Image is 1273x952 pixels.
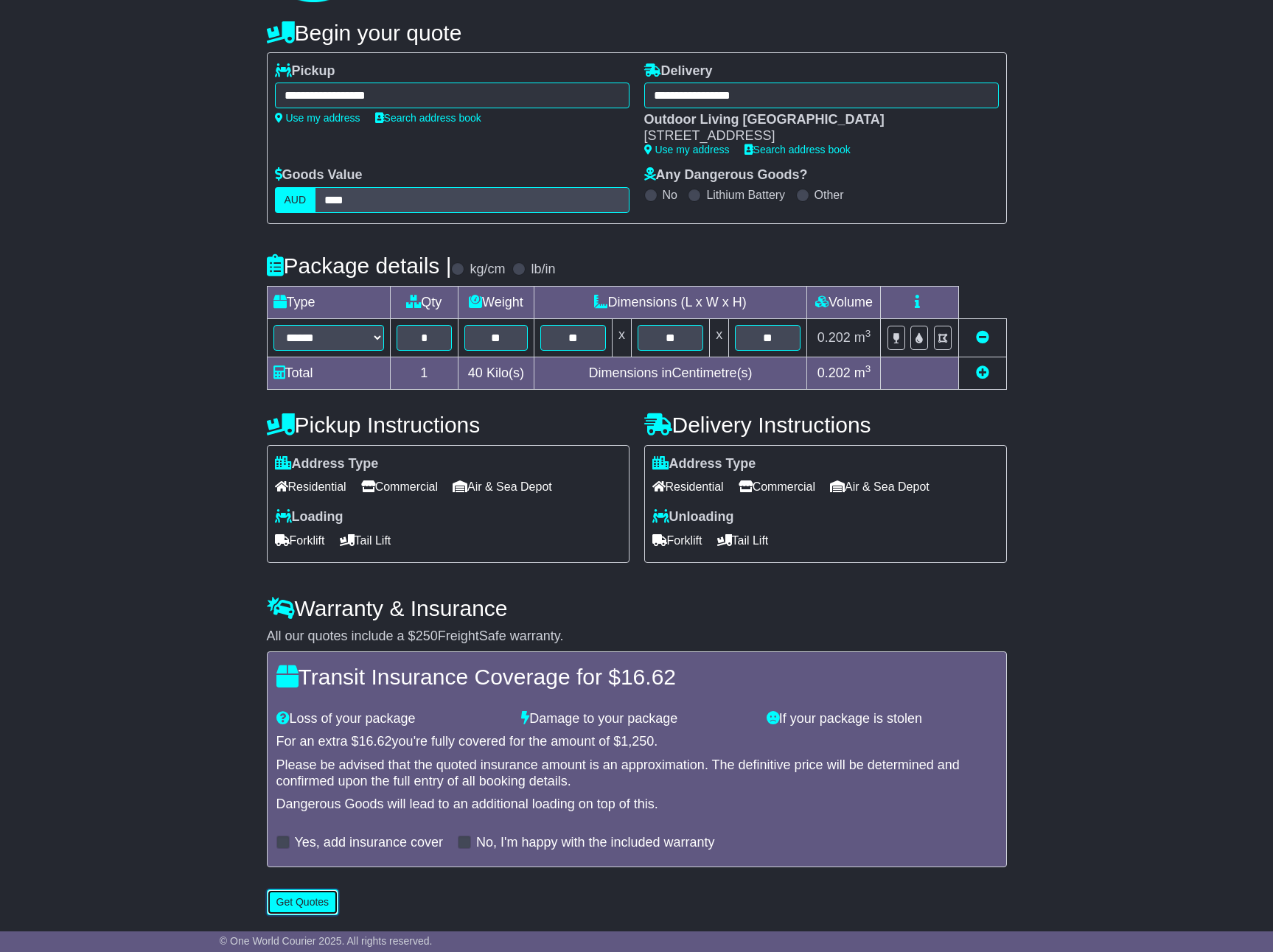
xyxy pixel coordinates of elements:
label: lb/in [531,262,555,278]
label: Lithium Battery [706,188,785,202]
label: Unloading [652,509,734,525]
label: Delivery [644,63,713,80]
td: Volume [807,286,881,318]
td: Weight [458,286,534,318]
a: Search address book [744,144,851,155]
span: Commercial [739,475,815,498]
span: Residential [652,475,724,498]
label: No, I'm happy with the included warranty [476,835,715,851]
h4: Package details | [267,253,452,278]
div: Outdoor Living [GEOGRAPHIC_DATA] [644,112,984,128]
sup: 3 [865,363,871,374]
div: Dangerous Goods will lead to an additional loading on top of this. [276,797,997,813]
h4: Begin your quote [267,21,1007,45]
div: For an extra $ you're fully covered for the amount of $ . [276,734,997,750]
button: Get Quotes [267,889,339,915]
span: Commercial [361,475,438,498]
span: 40 [468,365,483,380]
a: Remove this item [976,330,989,345]
td: Type [267,286,390,318]
span: Air & Sea Depot [453,475,552,498]
div: All our quotes include a $ FreightSafe warranty. [267,629,1007,645]
span: 0.202 [817,330,851,345]
label: Goods Value [275,167,363,183]
span: Air & Sea Depot [830,475,930,498]
label: Address Type [652,456,756,472]
label: Address Type [275,456,379,472]
h4: Delivery Instructions [644,413,1007,437]
span: Tail Lift [717,529,769,552]
div: [STREET_ADDRESS] [644,128,984,144]
span: Forklift [652,529,702,552]
span: 16.62 [359,734,392,749]
td: Dimensions in Centimetre(s) [534,357,807,389]
span: Residential [275,475,346,498]
label: Other [815,188,844,202]
td: Kilo(s) [458,357,534,389]
div: If your package is stolen [759,711,1005,727]
div: Damage to your package [514,711,759,727]
sup: 3 [865,328,871,339]
span: m [854,330,871,345]
label: No [663,188,677,202]
a: Add new item [976,365,989,380]
a: Use my address [644,144,730,155]
td: Qty [390,286,458,318]
span: Forklift [275,529,325,552]
span: 1,250 [621,734,654,749]
td: Total [267,357,390,389]
label: Yes, add insurance cover [295,835,443,851]
span: 0.202 [817,365,851,380]
h4: Transit Insurance Coverage for $ [276,665,997,689]
label: AUD [275,187,316,213]
a: Search address book [375,112,481,124]
span: 16.62 [621,665,676,689]
label: Pickup [275,63,335,80]
td: x [612,318,631,357]
td: x [710,318,729,357]
label: kg/cm [470,262,505,278]
h4: Pickup Instructions [267,413,629,437]
td: 1 [390,357,458,389]
span: Tail Lift [340,529,391,552]
td: Dimensions (L x W x H) [534,286,807,318]
div: Please be advised that the quoted insurance amount is an approximation. The definitive price will... [276,757,997,789]
div: Loss of your package [269,711,515,727]
span: 250 [416,629,438,643]
span: m [854,365,871,380]
span: © One World Courier 2025. All rights reserved. [220,935,433,947]
label: Any Dangerous Goods? [644,167,808,183]
h4: Warranty & Insurance [267,596,1007,620]
a: Use my address [275,112,360,124]
label: Loading [275,509,343,525]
